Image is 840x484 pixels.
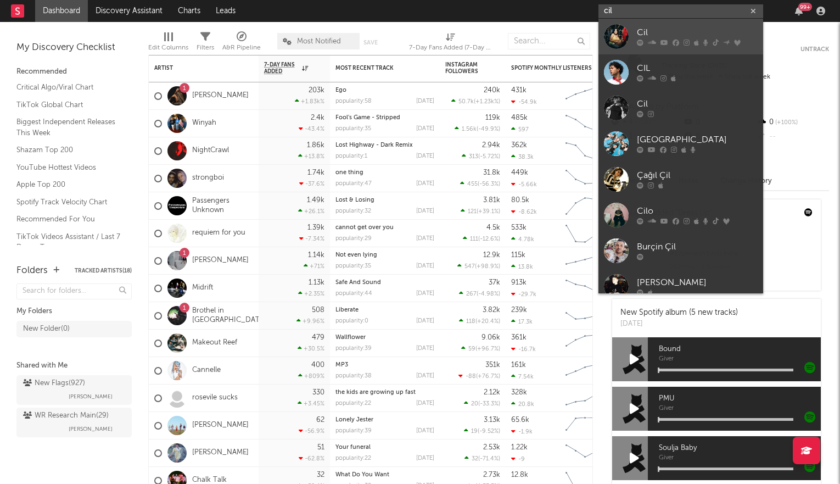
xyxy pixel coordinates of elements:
div: cannot get over you [335,225,434,231]
div: 203k [309,87,324,94]
div: 328k [511,389,527,396]
div: 4.5k [486,224,500,231]
svg: Chart title [561,110,610,137]
span: +98.9 % [477,264,499,270]
div: [DATE] [416,291,434,297]
a: WR Research Main(29)[PERSON_NAME] [16,408,132,437]
div: [GEOGRAPHIC_DATA] [637,133,758,147]
span: +39.1 % [478,209,499,215]
div: popularity: 58 [335,98,372,104]
div: ( ) [457,263,500,270]
div: ( ) [461,208,500,215]
div: Spotify Monthly Listeners [511,65,593,71]
span: Giver [659,405,821,412]
span: +20.4 % [477,319,499,325]
div: 351k [485,361,500,369]
div: New Folder ( 0 ) [23,322,70,336]
div: popularity: 29 [335,236,372,242]
div: [DATE] [416,318,434,324]
a: Lost Highway - Dark Remix [335,142,413,148]
div: popularity: 1 [335,153,367,159]
div: Folders [16,264,48,277]
input: Search for artists [598,4,763,18]
div: 1.86k [307,142,324,149]
div: popularity: 39 [335,346,372,352]
button: Save [363,40,378,46]
div: Lost Highway - Dark Remix [335,142,434,148]
div: 2.12k [484,389,500,396]
svg: Chart title [561,82,610,110]
svg: Chart title [561,220,610,247]
div: Edit Columns [148,41,188,54]
div: popularity: 35 [335,126,371,132]
div: 400 [311,361,324,369]
div: ( ) [463,235,500,242]
div: 239k [511,307,527,314]
div: ( ) [464,400,500,407]
div: 7.54k [511,373,534,380]
div: Safe And Sound [335,280,434,286]
svg: Chart title [561,247,610,275]
a: requiem for you [192,229,245,238]
a: TikTok Videos Assistant / Last 7 Days - Top [16,231,121,253]
div: -8.62k [511,208,537,215]
a: Recommended For You [16,213,121,225]
div: Cilo [637,205,758,218]
div: Ego [335,87,434,93]
span: 313 [469,154,478,160]
div: [DATE] [416,346,434,352]
div: [DATE] [416,428,434,434]
div: the kids are growing up fast [335,390,434,396]
button: Untrack [800,44,829,55]
div: [DATE] [416,153,434,159]
a: Liberate [335,307,359,313]
div: Most Recent Track [335,65,418,71]
div: 12.9k [483,252,500,259]
div: ( ) [460,180,500,187]
div: 17.3k [511,318,533,325]
a: Apple Top 200 [16,179,121,191]
div: -16.7k [511,346,536,353]
div: Edit Columns [148,27,188,59]
span: +76.7 % [478,374,499,380]
div: ( ) [464,427,500,435]
div: 1.74k [307,169,324,176]
svg: Chart title [561,302,610,330]
div: 3.82k [483,307,500,314]
div: +30.5 % [298,345,324,352]
div: 240k [484,87,500,94]
span: -33.3 % [480,401,499,407]
div: Çağıl Çil [637,169,758,182]
div: popularity: 35 [335,263,371,269]
div: Burçin Çil [637,241,758,254]
div: 115k [511,252,525,259]
div: 4.78k [511,236,534,243]
div: 2.53k [483,444,500,451]
div: [DATE] [416,236,434,242]
a: New Flags(927)[PERSON_NAME] [16,375,132,405]
span: 547 [464,264,475,270]
div: 1.22k [511,444,528,451]
div: My Folders [16,305,132,318]
span: 267 [466,291,477,297]
div: [PERSON_NAME] [637,276,758,290]
a: rosevile sucks [192,393,238,403]
span: -71.4 % [480,456,499,462]
a: Midrift [192,283,213,293]
div: -62.8 % [299,455,324,462]
div: Fool's Game - Stripped [335,115,434,121]
span: -9.52 % [479,429,499,435]
span: 20 [471,401,478,407]
div: popularity: 44 [335,291,372,297]
div: ( ) [464,455,500,462]
div: +1.83k % [295,98,324,105]
div: 1.49k [307,197,324,204]
div: 2.4k [311,114,324,121]
div: 508 [312,307,324,314]
div: +2.35 % [298,290,324,297]
a: Spotify Track Velocity Chart [16,196,121,208]
a: [PERSON_NAME] [192,421,249,430]
div: +3.45 % [298,400,324,407]
div: [DATE] [416,208,434,214]
span: -12.6 % [480,236,499,242]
